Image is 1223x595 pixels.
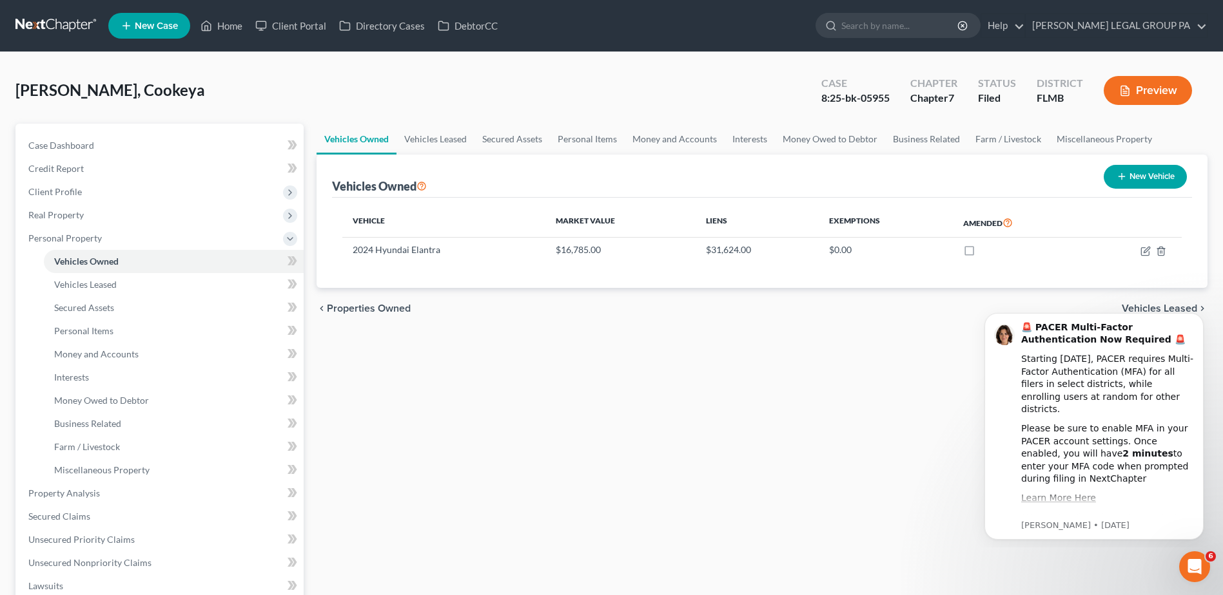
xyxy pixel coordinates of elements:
[54,441,120,452] span: Farm / Livestock
[44,389,304,412] a: Money Owed to Debtor
[28,186,82,197] span: Client Profile
[978,76,1016,91] div: Status
[910,76,957,91] div: Chapter
[54,325,113,336] span: Personal Items
[819,238,953,262] td: $0.00
[28,580,63,591] span: Lawsuits
[44,343,304,366] a: Money and Accounts
[54,395,149,406] span: Money Owed to Debtor
[18,551,304,574] a: Unsecured Nonpriority Claims
[18,505,304,528] a: Secured Claims
[431,14,504,37] a: DebtorCC
[54,256,119,267] span: Vehicles Owned
[332,178,427,194] div: Vehicles Owned
[696,238,819,262] td: $31,624.00
[18,134,304,157] a: Case Dashboard
[28,209,84,220] span: Real Property
[44,319,304,343] a: Personal Items
[696,208,819,238] th: Liens
[18,157,304,180] a: Credit Report
[550,124,625,155] a: Personal Items
[317,303,327,314] i: chevron_left
[44,250,304,273] a: Vehicles Owned
[841,14,959,37] input: Search by name...
[28,487,100,498] span: Property Analysis
[965,301,1223,547] iframe: Intercom notifications message
[18,482,304,505] a: Property Analysis
[28,511,90,522] span: Secured Claims
[821,76,890,91] div: Case
[28,163,84,174] span: Credit Report
[953,208,1084,238] th: Amended
[44,296,304,319] a: Secured Assets
[545,208,696,238] th: Market Value
[54,418,121,429] span: Business Related
[18,528,304,551] a: Unsecured Priority Claims
[545,238,696,262] td: $16,785.00
[396,124,475,155] a: Vehicles Leased
[885,124,968,155] a: Business Related
[317,124,396,155] a: Vehicles Owned
[56,218,229,230] p: Message from Emma, sent 5w ago
[15,80,205,99] span: [PERSON_NAME], Cookeya
[54,372,89,382] span: Interests
[194,14,249,37] a: Home
[327,303,411,314] span: Properties Owned
[28,557,152,568] span: Unsecured Nonpriority Claims
[775,124,885,155] a: Money Owed to Debtor
[948,91,954,104] span: 7
[44,412,304,435] a: Business Related
[1049,124,1160,155] a: Miscellaneous Property
[44,366,304,389] a: Interests
[968,124,1049,155] a: Farm / Livestock
[1206,551,1216,562] span: 6
[317,303,411,314] button: chevron_left Properties Owned
[54,302,114,313] span: Secured Assets
[819,208,953,238] th: Exemptions
[1026,14,1207,37] a: [PERSON_NAME] LEGAL GROUP PA
[54,348,139,359] span: Money and Accounts
[725,124,775,155] a: Interests
[28,232,102,243] span: Personal Property
[1104,165,1187,189] button: New Vehicle
[44,273,304,296] a: Vehicles Leased
[249,14,333,37] a: Client Portal
[333,14,431,37] a: Directory Cases
[978,91,1016,106] div: Filed
[981,14,1024,37] a: Help
[1104,76,1192,105] button: Preview
[1037,76,1083,91] div: District
[342,208,545,238] th: Vehicle
[54,464,150,475] span: Miscellaneous Property
[135,21,178,31] span: New Case
[821,91,890,106] div: 8:25-bk-05955
[44,435,304,458] a: Farm / Livestock
[56,211,228,259] i: We use the Salesforce Authenticator app for MFA at NextChapter and other users are reporting the ...
[475,124,550,155] a: Secured Assets
[1037,91,1083,106] div: FLMB
[54,279,117,290] span: Vehicles Leased
[342,238,545,262] td: 2024 Hyundai Elantra
[28,140,94,151] span: Case Dashboard
[28,534,135,545] span: Unsecured Priority Claims
[625,124,725,155] a: Money and Accounts
[44,458,304,482] a: Miscellaneous Property
[910,91,957,106] div: Chapter
[1179,551,1210,582] iframe: Intercom live chat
